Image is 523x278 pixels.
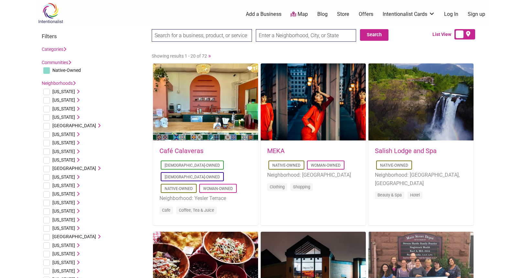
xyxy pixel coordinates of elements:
[468,11,485,18] a: Sign up
[159,147,203,155] a: Café Calaveras
[52,191,75,196] span: [US_STATE]
[375,147,437,155] a: Salish Lodge and Spa
[290,11,308,18] a: Map
[375,171,467,187] li: Neighborhood: [GEOGRAPHIC_DATA], [GEOGRAPHIC_DATA]
[52,208,75,214] span: [US_STATE]
[52,149,75,154] span: [US_STATE]
[52,260,75,265] span: [US_STATE]
[293,184,310,189] a: Shopping
[377,193,402,197] a: Beauty & Spa
[272,163,300,168] a: Native-Owned
[179,208,214,213] a: Coffee, Tea & Juice
[270,184,285,189] a: Clothing
[52,251,75,256] span: [US_STATE]
[52,234,96,239] span: [GEOGRAPHIC_DATA]
[165,175,220,179] a: [DEMOGRAPHIC_DATA]-Owned
[52,106,75,111] span: [US_STATE]
[52,217,75,222] span: [US_STATE]
[52,68,81,73] span: Native-Owned
[410,193,420,197] a: Hotel
[165,163,220,168] a: [DEMOGRAPHIC_DATA]-Owned
[52,140,75,145] span: [US_STATE]
[52,243,75,248] span: [US_STATE]
[52,157,75,162] span: [US_STATE]
[165,186,193,191] a: Native-Owned
[256,29,356,42] input: Enter a Neighborhood, City, or State
[432,31,454,38] span: List View
[52,174,75,180] span: [US_STATE]
[52,226,75,231] span: [US_STATE]
[444,11,458,18] a: Log In
[317,11,328,18] a: Blog
[52,89,75,94] span: [US_STATE]
[42,81,76,86] a: Neighborhoods
[52,97,75,103] span: [US_STATE]
[359,11,373,18] a: Offers
[35,3,66,24] img: Intentionalist
[52,132,75,137] span: [US_STATE]
[267,147,285,155] a: MEKA
[162,208,170,213] a: Cafe
[42,33,145,39] h3: Filters
[52,183,75,188] span: [US_STATE]
[246,11,281,18] a: Add a Business
[52,166,96,171] span: [GEOGRAPHIC_DATA]
[52,123,96,128] span: [GEOGRAPHIC_DATA]
[159,194,252,203] li: Neighborhood: Yesler Terrace
[203,186,233,191] a: Woman-Owned
[52,200,75,205] span: [US_STATE]
[380,163,408,168] a: Native-Owned
[337,11,349,18] a: Store
[152,29,252,42] input: Search for a business, product, or service
[267,171,359,179] li: Neighborhood: [GEOGRAPHIC_DATA]
[208,52,211,59] a: »
[42,60,71,65] a: Communities
[52,268,75,273] span: [US_STATE]
[152,53,207,59] span: Showing results 1 - 20 of 72
[52,115,75,120] span: [US_STATE]
[311,163,341,168] a: Woman-Owned
[383,11,435,18] a: Intentionalist Cards
[360,29,388,41] button: Search
[42,47,66,52] a: Categories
